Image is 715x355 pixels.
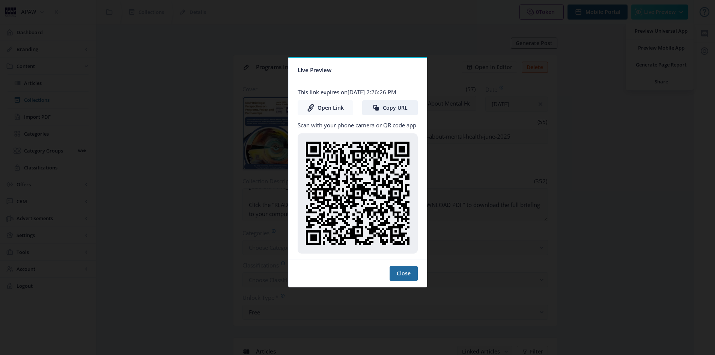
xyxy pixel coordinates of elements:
[298,121,418,129] p: Scan with your phone camera or QR code app
[362,100,418,115] button: Copy URL
[390,266,418,281] button: Close
[348,88,396,96] span: [DATE] 2:26:26 PM
[298,64,331,76] span: Live Preview
[298,100,353,115] a: Open Link
[298,88,418,96] p: This link expires on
